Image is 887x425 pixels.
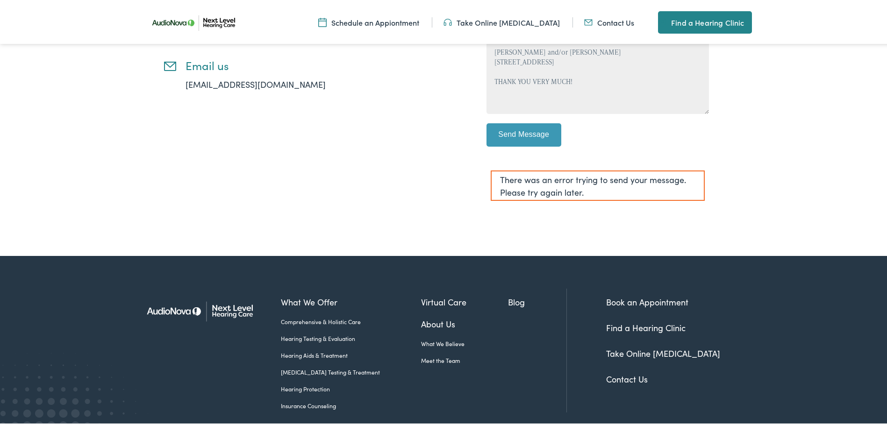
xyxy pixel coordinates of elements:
a: Hearing Protection [281,383,422,391]
a: Contact Us [606,371,648,383]
a: Take Online [MEDICAL_DATA] [443,15,560,26]
input: Send Message [486,121,561,145]
h3: Email us [186,57,424,71]
img: A map pin icon in teal indicates location-related features or services. [658,15,666,26]
a: [MEDICAL_DATA] Testing & Treatment [281,366,422,375]
a: Hearing Aids & Treatment [281,349,422,358]
a: About Us [421,316,508,328]
a: Find a Hearing Clinic [606,320,686,332]
a: Blog [508,294,566,306]
a: Insurance Counseling [281,400,422,408]
img: An icon representing mail communication is presented in a unique teal color. [584,15,593,26]
a: What We Offer [281,294,422,306]
img: An icon symbolizing headphones, colored in teal, suggests audio-related services or features. [443,15,452,26]
a: What We Believe [421,338,508,346]
a: Comprehensive & Holistic Care [281,316,422,324]
img: Next Level Hearing Care [139,287,267,332]
a: [EMAIL_ADDRESS][DOMAIN_NAME] [186,77,326,88]
a: Contact Us [584,15,634,26]
a: Find a Hearing Clinic [658,9,751,32]
a: Schedule an Appiontment [318,15,419,26]
a: Hearing Testing & Evaluation [281,333,422,341]
a: Take Online [MEDICAL_DATA] [606,346,720,357]
a: Virtual Care [421,294,508,306]
div: There was an error trying to send your message. Please try again later. [491,169,705,199]
a: Meet the Team [421,354,508,363]
img: Calendar icon representing the ability to schedule a hearing test or hearing aid appointment at N... [318,15,327,26]
a: Book an Appointment [606,294,688,306]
